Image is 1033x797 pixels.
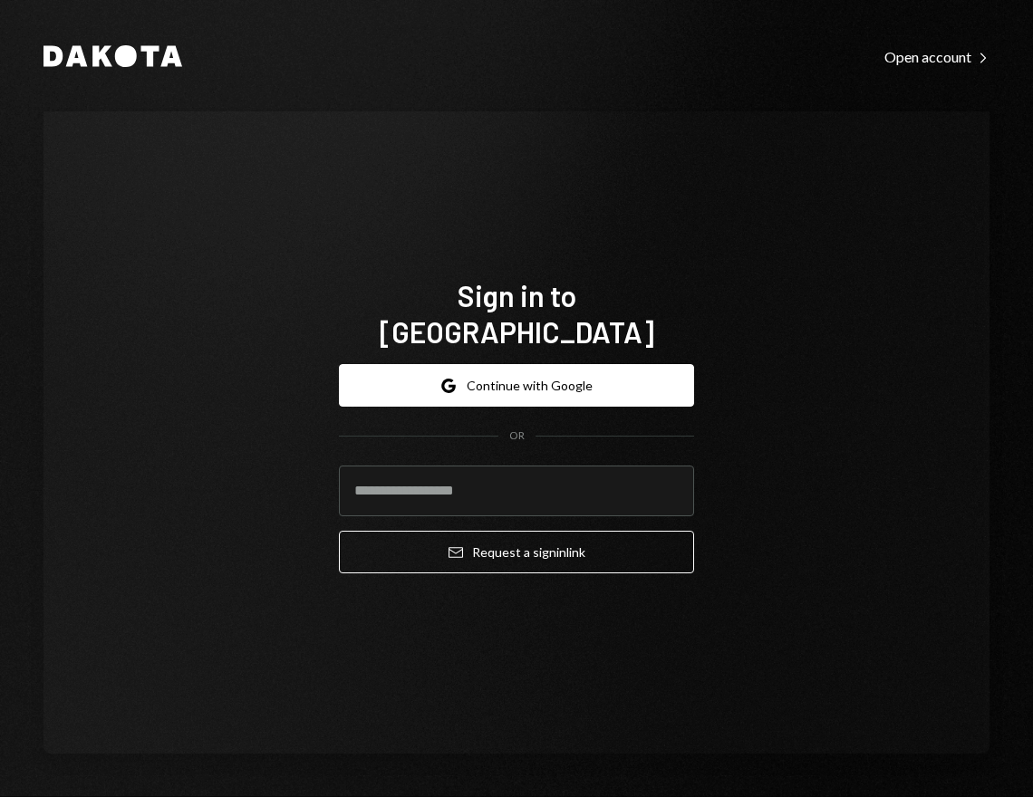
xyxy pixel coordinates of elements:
[339,364,694,407] button: Continue with Google
[339,277,694,350] h1: Sign in to [GEOGRAPHIC_DATA]
[884,46,990,66] a: Open account
[884,48,990,66] div: Open account
[509,428,525,444] div: OR
[339,531,694,573] button: Request a signinlink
